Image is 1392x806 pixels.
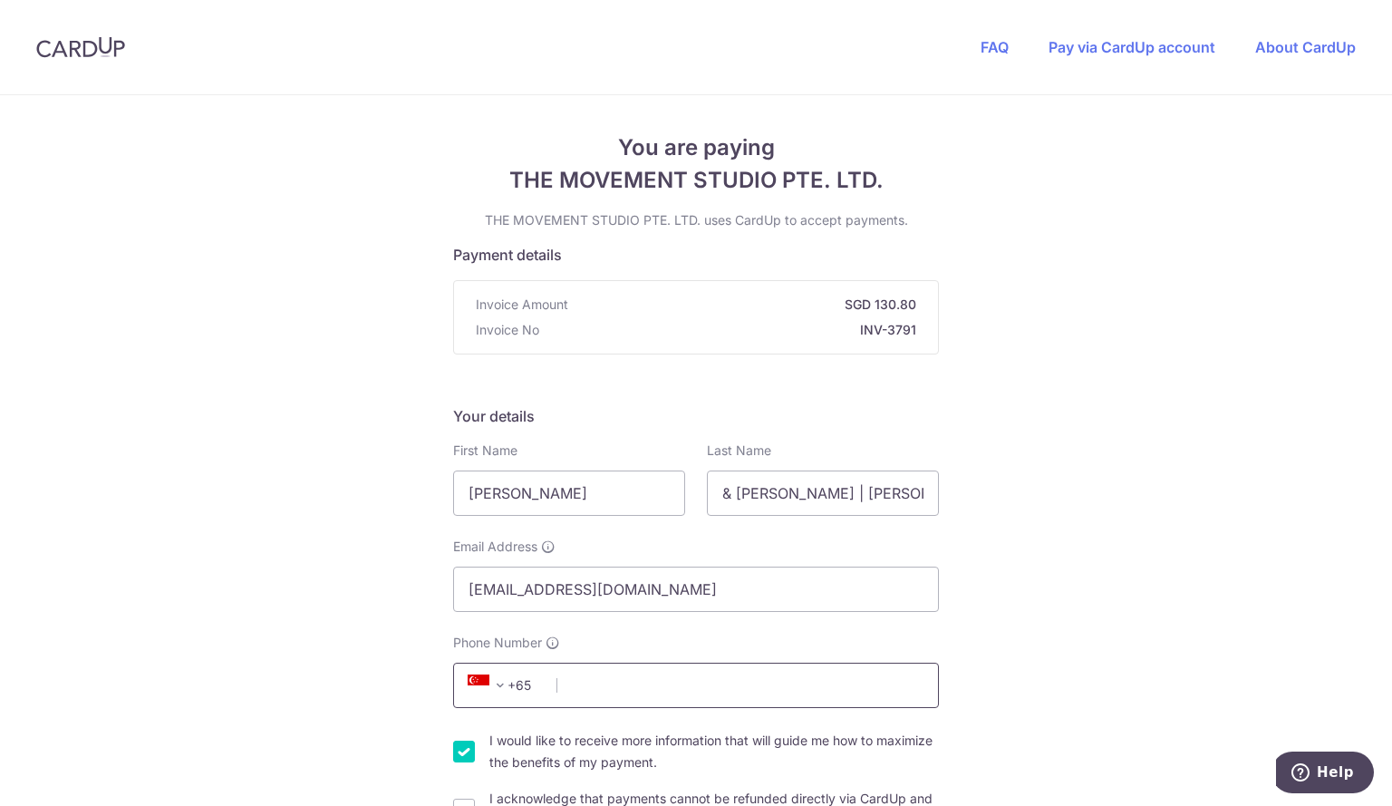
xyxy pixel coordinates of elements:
[468,675,511,696] span: +65
[453,567,939,612] input: Email address
[1255,38,1356,56] a: About CardUp
[453,131,939,164] span: You are paying
[707,471,939,516] input: Last name
[453,471,685,516] input: First name
[489,730,939,773] label: I would like to receive more information that will guide me how to maximize the benefits of my pa...
[453,405,939,427] h5: Your details
[453,442,517,460] label: First Name
[453,634,542,652] span: Phone Number
[476,296,568,314] span: Invoice Amount
[575,296,916,314] strong: SGD 130.80
[546,321,916,339] strong: INV-3791
[453,211,939,229] p: THE MOVEMENT STUDIO PTE. LTD. uses CardUp to accept payments.
[453,538,537,556] span: Email Address
[462,675,544,696] span: +65
[981,38,1009,56] a: FAQ
[1049,38,1215,56] a: Pay via CardUp account
[453,244,939,266] h5: Payment details
[453,164,939,197] span: THE MOVEMENT STUDIO PTE. LTD.
[707,442,771,460] label: Last Name
[36,36,125,58] img: CardUp
[476,321,539,339] span: Invoice No
[1276,752,1374,797] iframe: Opens a widget where you can find more information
